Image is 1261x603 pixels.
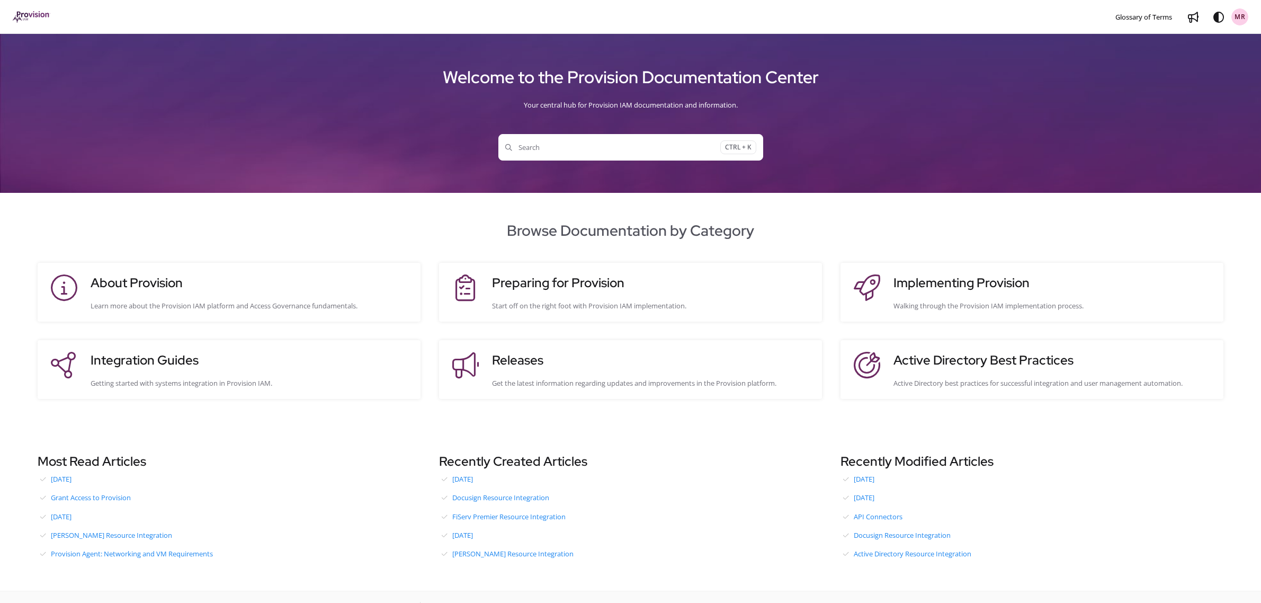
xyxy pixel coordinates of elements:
[840,490,1223,506] a: [DATE]
[439,490,822,506] a: Docusign Resource Integration
[439,527,822,543] a: [DATE]
[439,546,822,562] a: [PERSON_NAME] Resource Integration
[492,300,811,311] div: Start off on the right foot with Provision IAM implementation.
[13,92,1248,118] div: Your central hub for Provision IAM documentation and information.
[851,351,1213,388] a: Active Directory Best PracticesActive Directory best practices for successful integration and use...
[13,219,1248,242] h2: Browse Documentation by Category
[840,452,1223,471] h3: Recently Modified Articles
[91,300,410,311] div: Learn more about the Provision IAM platform and Access Governance fundamentals.
[13,11,50,23] img: brand logo
[505,142,720,153] span: Search
[893,300,1213,311] div: Walking through the Provision IAM implementation process.
[1231,8,1248,25] button: MR
[893,273,1213,292] h3: Implementing Provision
[1210,8,1227,25] button: Theme options
[840,471,1223,487] a: [DATE]
[450,273,811,311] a: Preparing for ProvisionStart off on the right foot with Provision IAM implementation.
[38,509,421,525] a: [DATE]
[91,351,410,370] h3: Integration Guides
[840,509,1223,525] a: API Connectors
[893,378,1213,388] div: Active Directory best practices for successful integration and user management automation.
[91,273,410,292] h3: About Provision
[492,378,811,388] div: Get the latest information regarding updates and improvements in the Provision platform.
[38,452,421,471] h3: Most Read Articles
[1235,12,1246,22] span: MR
[439,509,822,525] a: FiServ Premier Resource Integration
[1115,12,1172,22] span: Glossary of Terms
[91,378,410,388] div: Getting started with systems integration in Provision IAM.
[893,351,1213,370] h3: Active Directory Best Practices
[48,273,410,311] a: About ProvisionLearn more about the Provision IAM platform and Access Governance fundamentals.
[38,546,421,562] a: Provision Agent: Networking and VM Requirements
[840,546,1223,562] a: Active Directory Resource Integration
[851,273,1213,311] a: Implementing ProvisionWalking through the Provision IAM implementation process.
[450,351,811,388] a: ReleasesGet the latest information regarding updates and improvements in the Provision platform.
[13,11,50,23] a: Project logo
[720,140,756,155] span: CTRL + K
[498,134,763,161] button: SearchCTRL + K
[48,351,410,388] a: Integration GuidesGetting started with systems integration in Provision IAM.
[13,63,1248,92] h1: Welcome to the Provision Documentation Center
[439,452,822,471] h3: Recently Created Articles
[38,490,421,506] a: Grant Access to Provision
[840,527,1223,543] a: Docusign Resource Integration
[1185,8,1202,25] a: Whats new
[38,471,421,487] a: [DATE]
[492,273,811,292] h3: Preparing for Provision
[492,351,811,370] h3: Releases
[439,471,822,487] a: [DATE]
[38,527,421,543] a: [PERSON_NAME] Resource Integration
